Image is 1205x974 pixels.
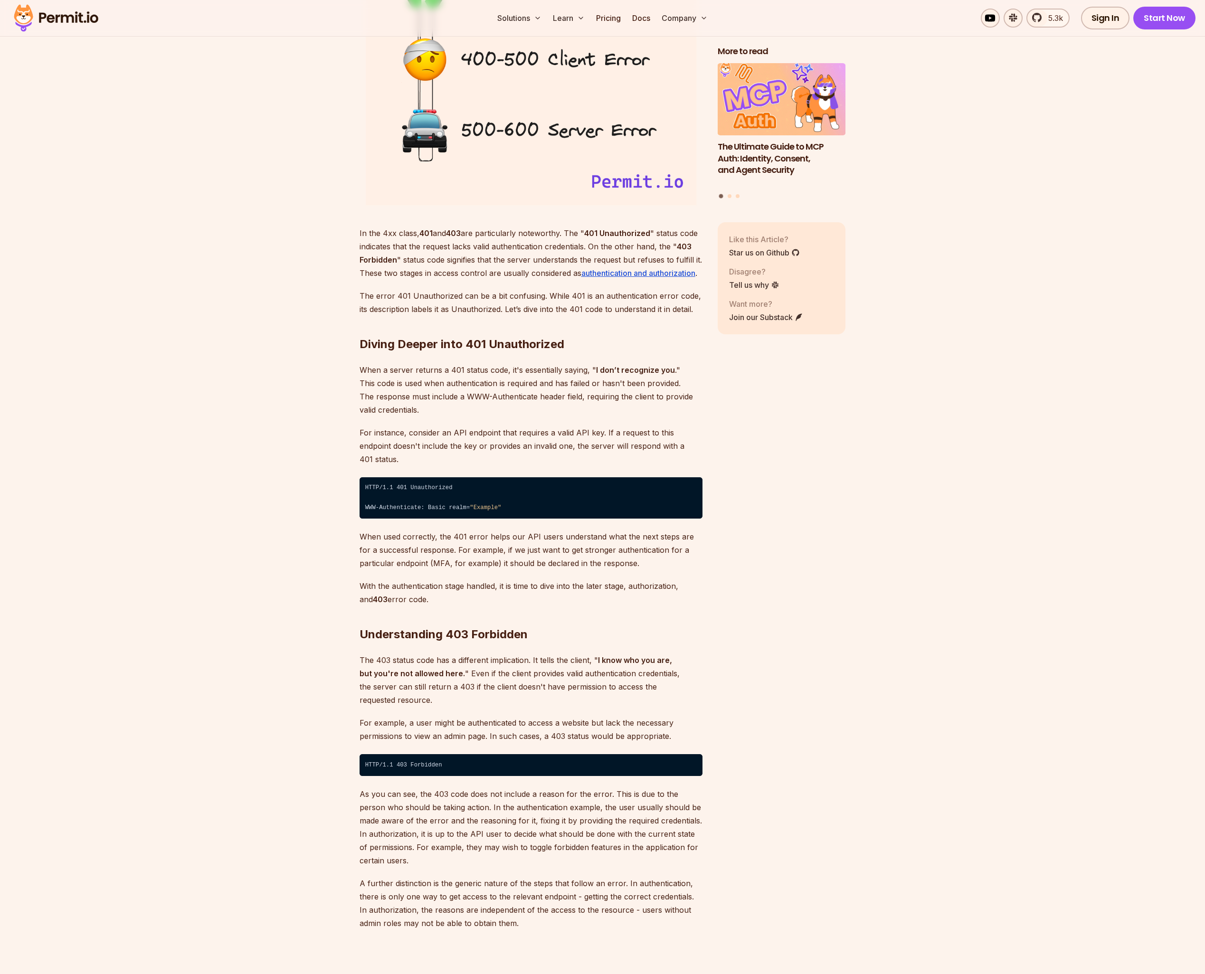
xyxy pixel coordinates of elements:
[1043,12,1063,24] span: 5.3k
[729,233,800,245] p: Like this Article?
[360,363,702,416] p: When a server returns a 401 status code, it's essentially saying, " ." This code is used when aut...
[718,63,846,188] li: 1 of 3
[1133,7,1196,29] a: Start Now
[628,9,654,28] a: Docs
[584,228,650,238] strong: 401 Unauthorized
[360,242,692,265] strong: 403 Forbidden
[360,477,702,519] code: HTTP/1.1 401 Unauthorized ⁠ WWW-Authenticate: Basic realm=
[360,299,702,352] h2: Diving Deeper into 401 Unauthorized
[446,228,461,238] strong: 403
[360,787,702,867] p: As you can see, the 403 code does not include a reason for the error. This is due to the person w...
[729,298,803,309] p: Want more?
[718,46,846,57] h2: More to read
[581,268,695,278] a: authentication and authorization
[360,877,702,930] p: A further distinction is the generic nature of the steps that follow an error. In authentication,...
[718,141,846,176] h3: The Ultimate Guide to MCP Auth: Identity, Consent, and Agent Security
[9,2,103,34] img: Permit logo
[360,589,702,642] h2: Understanding 403 Forbidden
[360,716,702,743] p: For example, a user might be authenticated to access a website but lack the necessary permissions...
[729,265,779,277] p: Disagree?
[373,595,388,604] strong: 403
[360,227,702,280] p: In the 4xx class, and are particularly noteworthy. The " " status code indicates that the request...
[718,63,846,188] a: The Ultimate Guide to MCP Auth: Identity, Consent, and Agent SecurityThe Ultimate Guide to MCP Au...
[549,9,588,28] button: Learn
[729,311,803,322] a: Join our Substack
[1026,9,1070,28] a: 5.3k
[360,426,702,466] p: For instance, consider an API endpoint that requires a valid API key. If a request to this endpoi...
[596,365,675,375] strong: I don’t recognize you
[360,579,702,606] p: With the authentication stage handled, it is time to dive into the later stage, authorization, an...
[718,63,846,135] img: The Ultimate Guide to MCP Auth: Identity, Consent, and Agent Security
[736,194,740,198] button: Go to slide 3
[729,279,779,290] a: Tell us why
[493,9,545,28] button: Solutions
[728,194,731,198] button: Go to slide 2
[719,194,723,198] button: Go to slide 1
[360,530,702,570] p: When used correctly, the 401 error helps our API users understand what the next steps are for a s...
[592,9,625,28] a: Pricing
[658,9,712,28] button: Company
[470,504,501,511] span: "Example"
[718,63,846,199] div: Posts
[360,289,702,316] p: The error 401 Unauthorized can be a bit confusing. While 401 is an authentication error code, its...
[419,228,433,238] strong: 401
[360,754,702,776] code: HTTP/1.1 403 Forbidden
[1081,7,1130,29] a: Sign In
[729,246,800,258] a: Star us on Github
[360,653,702,707] p: The 403 status code has a different implication. It tells the client, " " Even if the client prov...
